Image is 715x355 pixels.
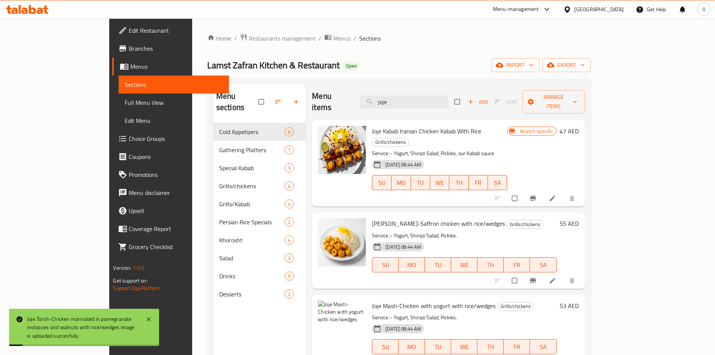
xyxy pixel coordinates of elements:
a: Edit Menu [119,112,229,130]
span: FR [472,177,485,188]
div: items [284,199,294,208]
span: 3 [285,255,294,262]
img: Joje Zafrani-Saffron chicken with rice/wedges [318,218,366,266]
div: Khorosht4 [213,231,306,249]
span: Menus [333,34,351,43]
span: Restaurants management [249,34,316,43]
span: Grills/Kabab [219,199,284,208]
a: Edit Restaurant [112,21,229,39]
button: TH [477,339,504,354]
button: delete [564,190,582,207]
button: MO [391,175,411,190]
span: Get support on: [113,276,148,286]
div: Grills/chickens [497,302,534,311]
span: Drinks [219,272,284,281]
button: SA [488,175,507,190]
li: / [234,34,237,43]
button: WE [430,175,449,190]
button: MO [399,339,425,354]
span: SA [533,260,553,270]
span: Menu disclaimer [129,188,223,197]
button: MO [399,257,425,272]
span: Version: [113,263,131,273]
span: Lamst Zafran Kitchen & Restaurant [207,57,340,74]
button: WE [451,257,477,272]
span: Grills/chickens [497,302,534,311]
span: Joje Kabab Iranian Chicken Kabab With Rice [372,125,481,137]
div: items [284,127,294,136]
div: [GEOGRAPHIC_DATA] [574,5,624,14]
span: WE [433,177,446,188]
button: TH [449,175,468,190]
button: delete [564,272,582,289]
span: 2 [285,291,294,298]
span: [DATE] 08:44 AM [382,243,424,251]
span: Salad [219,254,284,263]
a: Branches [112,39,229,57]
button: TU [425,257,451,272]
span: Coupons [129,152,223,161]
button: FR [504,339,530,354]
button: TH [477,257,504,272]
div: Desserts2 [213,285,306,303]
span: MO [402,260,422,270]
span: 1 [285,147,294,154]
div: Grills/Kabab4 [213,195,306,213]
button: FR [469,175,488,190]
a: Restaurants management [240,33,316,43]
p: Service :- Yogurt, Shirazi Salad, Pickles, our Kabab sauce [372,149,507,158]
span: Desserts [219,290,284,299]
button: Add [466,96,490,108]
li: / [354,34,356,43]
span: [DATE] 08:44 AM [382,325,424,332]
button: SU [372,257,399,272]
button: import [491,58,539,72]
div: Persian Rice Specials2 [213,213,306,231]
span: 3 [285,165,294,172]
button: WE [451,339,477,354]
button: SA [530,257,556,272]
span: Cold Appetizers [219,127,284,136]
span: SU [375,177,388,188]
div: Cold Appetizers6 [213,123,306,141]
h2: Menu items [312,91,351,113]
a: Coverage Report [112,220,229,238]
span: TH [480,341,501,352]
span: TU [414,177,427,188]
h6: 55 AED [560,218,579,229]
span: Gathering Platters [219,145,284,154]
div: items [284,290,294,299]
a: Menu disclaimer [112,184,229,202]
div: items [284,145,294,154]
div: Grills/chickens [506,220,543,229]
span: Promotions [129,170,223,179]
button: export [542,58,591,72]
div: Gathering Platters1 [213,141,306,159]
span: Add [468,98,488,106]
a: Choice Groups [112,130,229,148]
a: Edit menu item [549,195,558,202]
span: Upsell [129,206,223,215]
div: Menu-management [493,5,539,14]
a: Grocery Checklist [112,238,229,256]
span: Sort sections [270,94,288,110]
li: / [319,34,321,43]
a: Support.OpsPlatform [113,283,161,293]
div: Grills/chickens [372,138,409,147]
span: 5 [285,273,294,280]
a: Promotions [112,166,229,184]
div: items [284,163,294,172]
span: Menus [130,62,223,71]
p: Service :- Yogurt, Shirazi Salad, Pickles. [372,231,556,240]
span: Sections [125,80,223,89]
span: SU [375,260,396,270]
span: SU [375,341,396,352]
img: Joje Kabab Iranian Chicken Kabab With Rice [318,126,366,174]
span: [DATE] 08:44 AM [382,161,424,168]
h6: 47 AED [560,126,579,136]
span: Grills/chickens [372,138,409,147]
span: Edit Menu [125,116,223,125]
span: 4 [285,201,294,208]
span: Branch specific [517,128,556,135]
span: export [548,60,585,70]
